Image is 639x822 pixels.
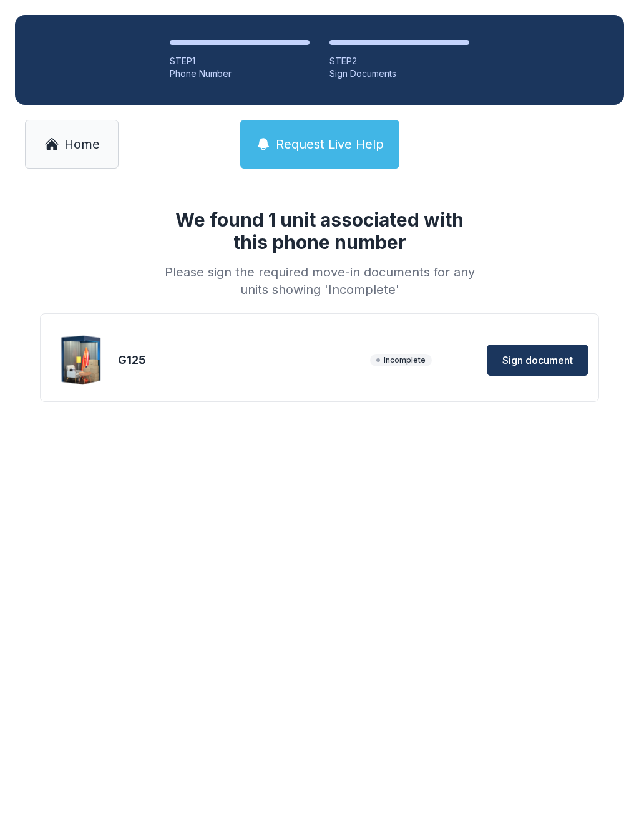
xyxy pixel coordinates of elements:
[170,67,310,80] div: Phone Number
[160,263,479,298] div: Please sign the required move-in documents for any units showing 'Incomplete'
[64,135,100,153] span: Home
[170,55,310,67] div: STEP 1
[370,354,432,366] span: Incomplete
[502,353,573,368] span: Sign document
[329,67,469,80] div: Sign Documents
[160,208,479,253] h1: We found 1 unit associated with this phone number
[276,135,384,153] span: Request Live Help
[118,351,365,369] div: G125
[329,55,469,67] div: STEP 2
